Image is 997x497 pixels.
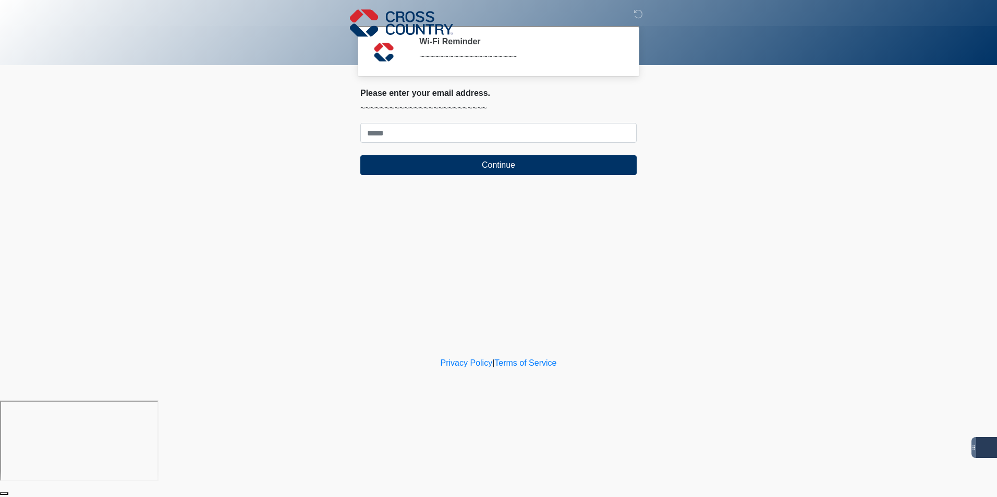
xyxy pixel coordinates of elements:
a: Privacy Policy [441,358,493,367]
h2: Please enter your email address. [360,88,637,98]
p: ~~~~~~~~~~~~~~~~~~~~~~~~~~ [360,102,637,115]
a: Terms of Service [494,358,556,367]
div: ~~~~~~~~~~~~~~~~~~~~ [419,51,621,63]
img: Agent Avatar [368,36,399,68]
img: Cross Country Logo [350,8,453,38]
a: | [492,358,494,367]
button: Continue [360,155,637,175]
